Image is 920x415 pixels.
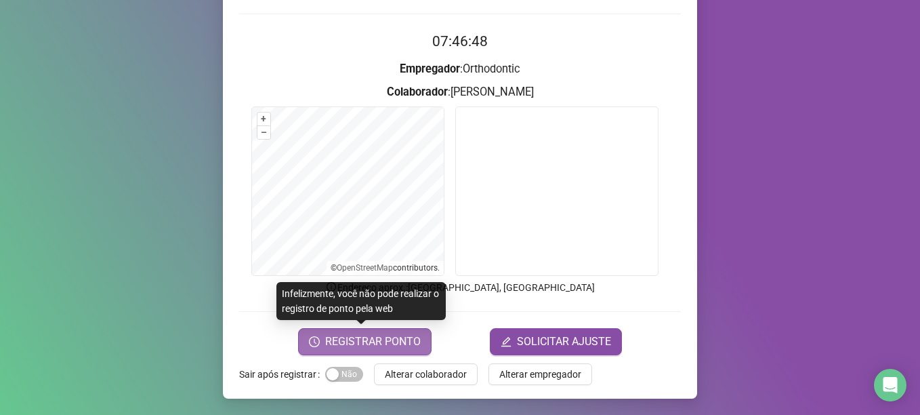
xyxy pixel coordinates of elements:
button: Alterar empregador [488,363,592,385]
span: Alterar empregador [499,367,581,382]
strong: Colaborador [387,85,448,98]
h3: : Orthodontic [239,60,681,78]
span: Alterar colaborador [385,367,467,382]
span: edit [501,336,511,347]
button: Alterar colaborador [374,363,478,385]
span: info-circle [325,281,337,293]
button: + [257,113,270,125]
p: Endereço aprox. : [GEOGRAPHIC_DATA], [GEOGRAPHIC_DATA] [239,280,681,295]
div: Open Intercom Messenger [874,369,906,401]
span: REGISTRAR PONTO [325,334,421,350]
label: Sair após registrar [239,363,325,385]
span: SOLICITAR AJUSTE [517,334,611,350]
div: Infelizmente, você não pode realizar o registro de ponto pela web [276,282,446,320]
button: – [257,126,270,139]
li: © contributors. [331,263,440,273]
button: REGISTRAR PONTO [298,328,432,355]
h3: : [PERSON_NAME] [239,83,681,101]
strong: Empregador [400,62,460,75]
button: editSOLICITAR AJUSTE [490,328,622,355]
a: OpenStreetMap [337,263,393,273]
time: 07:46:48 [432,33,488,50]
span: clock-circle [309,336,320,347]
